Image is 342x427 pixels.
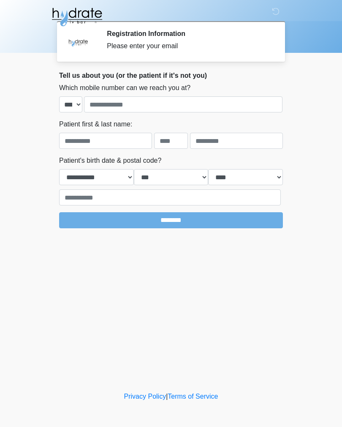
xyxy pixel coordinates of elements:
[124,393,166,400] a: Privacy Policy
[59,156,161,166] label: Patient's birth date & postal code?
[59,71,283,79] h2: Tell us about you (or the patient if it's not you)
[59,83,190,93] label: Which mobile number can we reach you at?
[107,41,270,51] div: Please enter your email
[51,6,103,27] img: Hydrate IV Bar - Fort Collins Logo
[166,393,168,400] a: |
[59,119,132,129] label: Patient first & last name:
[65,30,91,55] img: Agent Avatar
[168,393,218,400] a: Terms of Service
